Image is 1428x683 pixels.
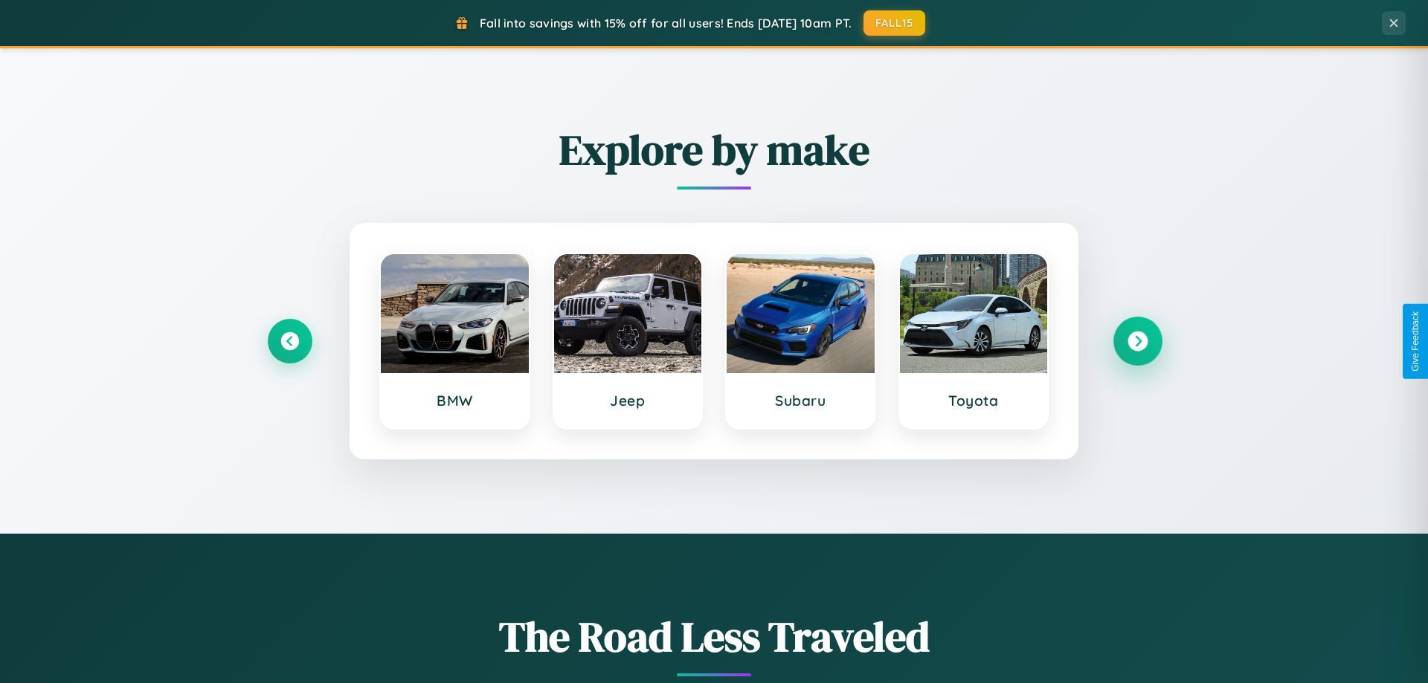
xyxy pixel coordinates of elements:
[863,10,926,36] button: FALL15
[742,392,860,410] h3: Subaru
[480,16,852,30] span: Fall into savings with 15% off for all users! Ends [DATE] 10am PT.
[396,392,514,410] h3: BMW
[1410,311,1421,372] div: Give Feedback
[268,121,1160,178] h2: Explore by make
[569,392,687,410] h3: Jeep
[915,392,1033,410] h3: Toyota
[268,608,1160,665] h1: The Road Less Traveled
